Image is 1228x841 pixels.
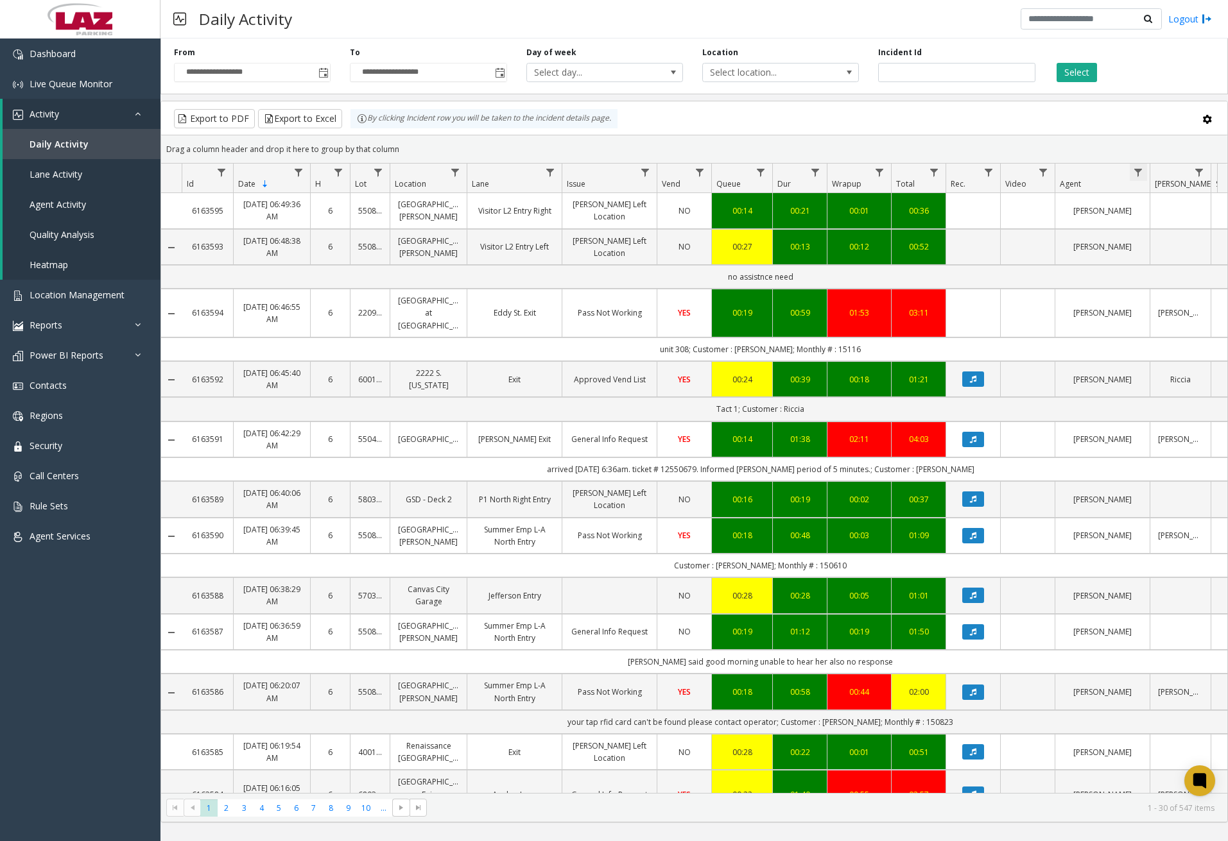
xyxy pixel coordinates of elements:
[570,788,649,801] a: General Info Request
[835,686,883,698] div: 00:44
[258,109,342,128] button: Export to Excel
[570,487,649,511] a: [PERSON_NAME] Left Location
[358,529,382,541] a: 550855
[781,241,819,253] div: 00:13
[637,164,654,181] a: Issue Filter Menu
[665,686,704,698] a: YES
[358,373,382,386] a: 600182
[30,349,103,361] span: Power BI Reports
[241,740,302,764] a: [DATE] 06:19:54 AM
[835,529,883,541] div: 00:03
[241,301,302,325] a: [DATE] 06:46:55 AM
[835,746,883,758] div: 00:01
[1063,686,1142,698] a: [PERSON_NAME]
[691,164,709,181] a: Vend Filter Menu
[835,205,883,217] div: 00:01
[665,746,704,758] a: NO
[678,374,691,385] span: YES
[570,373,649,386] a: Approved Vend List
[189,788,225,801] a: 6163584
[781,307,819,319] div: 00:59
[318,205,342,217] a: 6
[835,625,883,638] div: 00:19
[899,373,938,386] a: 01:21
[3,99,160,129] a: Activity
[835,433,883,445] a: 02:11
[447,164,464,181] a: Location Filter Menu
[781,529,819,541] a: 00:48
[1202,12,1212,26] img: logout
[781,205,819,217] div: 00:21
[570,529,649,541] a: Pass Not Working
[570,740,649,764] a: [PERSON_NAME] Left Location
[189,241,225,253] a: 6163593
[358,307,382,319] a: 220903
[899,746,938,758] a: 00:51
[3,250,160,280] a: Heatmap
[30,470,79,482] span: Call Centers
[398,523,459,548] a: [GEOGRAPHIC_DATA][PERSON_NAME]
[899,529,938,541] div: 01:09
[720,493,765,505] a: 00:16
[835,241,883,253] div: 00:12
[1130,164,1147,181] a: Agent Filter Menu
[161,309,182,319] a: Collapse Details
[475,493,554,505] a: P1 North Right Entry
[1158,307,1203,319] a: [PERSON_NAME]
[30,168,82,180] span: Lane Activity
[899,625,938,638] a: 01:50
[899,433,938,445] a: 04:03
[835,373,883,386] a: 00:18
[665,529,704,541] a: YES
[13,351,23,361] img: 'icon'
[720,529,765,541] div: 00:18
[213,164,230,181] a: Id Filter Menu
[720,686,765,698] a: 00:18
[899,686,938,698] div: 02:00
[318,529,342,541] a: 6
[475,788,554,801] a: Analog Lane
[526,47,576,58] label: Day of week
[899,493,938,505] div: 00:37
[318,493,342,505] a: 6
[3,189,160,219] a: Agent Activity
[13,80,23,90] img: 'icon'
[720,590,765,602] div: 00:28
[358,625,382,638] a: 550855
[1191,164,1208,181] a: Parker Filter Menu
[318,686,342,698] a: 6
[30,78,112,90] span: Live Queue Monitor
[665,373,704,386] a: YES
[899,788,938,801] a: 02:57
[781,493,819,505] div: 00:19
[475,307,554,319] a: Eddy St. Exit
[1158,373,1203,386] a: Riccia
[318,307,342,319] a: 6
[189,625,225,638] a: 6163587
[30,439,62,452] span: Security
[30,530,91,542] span: Agent Services
[835,590,883,602] a: 00:05
[679,626,691,637] span: NO
[358,241,382,253] a: 550855
[174,47,195,58] label: From
[899,307,938,319] a: 03:11
[1063,433,1142,445] a: [PERSON_NAME]
[241,523,302,548] a: [DATE] 06:39:45 AM
[926,164,943,181] a: Total Filter Menu
[398,235,459,259] a: [GEOGRAPHIC_DATA][PERSON_NAME]
[398,367,459,391] a: 2222 S. [US_STATE]
[570,198,649,223] a: [PERSON_NAME] Left Location
[1063,590,1142,602] a: [PERSON_NAME]
[835,788,883,801] div: 00:55
[189,205,225,217] a: 6163595
[1063,307,1142,319] a: [PERSON_NAME]
[720,307,765,319] div: 00:19
[1063,529,1142,541] a: [PERSON_NAME]
[899,590,938,602] a: 01:01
